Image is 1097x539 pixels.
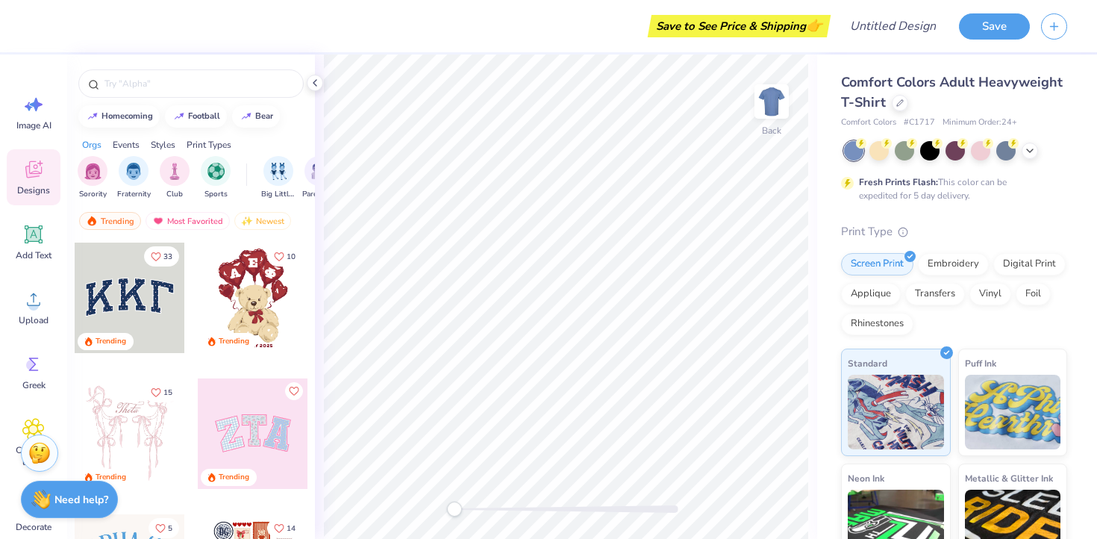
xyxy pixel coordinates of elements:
[151,138,175,152] div: Styles
[96,336,126,347] div: Trending
[270,163,287,180] img: Big Little Reveal Image
[165,105,227,128] button: football
[302,156,337,200] div: filter for Parent's Weekend
[160,156,190,200] div: filter for Club
[267,246,302,267] button: Like
[904,116,935,129] span: # C1717
[302,189,337,200] span: Parent's Weekend
[87,112,99,121] img: trend_line.gif
[78,156,107,200] div: filter for Sorority
[965,470,1053,486] span: Metallic & Glitter Ink
[918,253,989,275] div: Embroidery
[1016,283,1051,305] div: Foil
[219,472,249,483] div: Trending
[841,73,1063,111] span: Comfort Colors Adult Heavyweight T-Shirt
[841,283,901,305] div: Applique
[762,124,781,137] div: Back
[287,525,296,532] span: 14
[261,189,296,200] span: Big Little Reveal
[255,112,273,120] div: bear
[207,163,225,180] img: Sports Image
[905,283,965,305] div: Transfers
[149,518,179,538] button: Like
[84,163,101,180] img: Sorority Image
[163,253,172,261] span: 33
[166,189,183,200] span: Club
[848,470,884,486] span: Neon Ink
[103,76,294,91] input: Try "Alpha"
[267,518,302,538] button: Like
[168,525,172,532] span: 5
[16,521,51,533] span: Decorate
[201,156,231,200] div: filter for Sports
[125,163,142,180] img: Fraternity Image
[160,156,190,200] button: filter button
[201,156,231,200] button: filter button
[965,375,1061,449] img: Puff Ink
[285,382,303,400] button: Like
[241,216,253,226] img: newest.gif
[969,283,1011,305] div: Vinyl
[146,212,230,230] div: Most Favorited
[9,444,58,468] span: Clipart & logos
[86,216,98,226] img: trending.gif
[841,116,896,129] span: Comfort Colors
[261,156,296,200] div: filter for Big Little Reveal
[993,253,1066,275] div: Digital Print
[234,212,291,230] div: Newest
[78,105,160,128] button: homecoming
[848,355,887,371] span: Standard
[965,355,996,371] span: Puff Ink
[959,13,1030,40] button: Save
[19,314,49,326] span: Upload
[806,16,822,34] span: 👉
[261,156,296,200] button: filter button
[841,223,1067,240] div: Print Type
[101,112,153,120] div: homecoming
[287,253,296,261] span: 10
[302,156,337,200] button: filter button
[16,249,51,261] span: Add Text
[848,375,944,449] img: Standard
[219,336,249,347] div: Trending
[113,138,140,152] div: Events
[79,189,107,200] span: Sorority
[17,184,50,196] span: Designs
[311,163,328,180] img: Parent's Weekend Image
[838,11,948,41] input: Untitled Design
[166,163,183,180] img: Club Image
[82,138,101,152] div: Orgs
[96,472,126,483] div: Trending
[651,15,827,37] div: Save to See Price & Shipping
[22,379,46,391] span: Greek
[240,112,252,121] img: trend_line.gif
[163,389,172,396] span: 15
[78,156,107,200] button: filter button
[757,87,787,116] img: Back
[144,382,179,402] button: Like
[152,216,164,226] img: most_fav.gif
[54,493,108,507] strong: Need help?
[859,176,938,188] strong: Fresh Prints Flash:
[447,502,462,517] div: Accessibility label
[232,105,280,128] button: bear
[188,112,220,120] div: football
[841,313,913,335] div: Rhinestones
[841,253,913,275] div: Screen Print
[79,212,141,230] div: Trending
[859,175,1043,202] div: This color can be expedited for 5 day delivery.
[117,156,151,200] div: filter for Fraternity
[144,246,179,267] button: Like
[943,116,1017,129] span: Minimum Order: 24 +
[204,189,228,200] span: Sports
[117,156,151,200] button: filter button
[173,112,185,121] img: trend_line.gif
[187,138,231,152] div: Print Types
[16,119,51,131] span: Image AI
[117,189,151,200] span: Fraternity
